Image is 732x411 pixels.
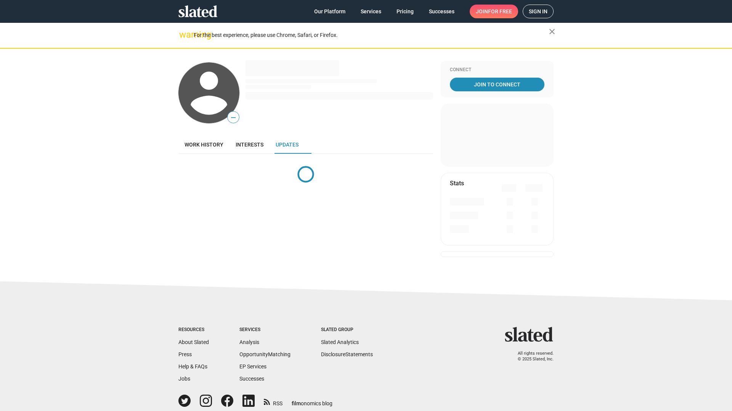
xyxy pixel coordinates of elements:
a: filmonomics blog [292,394,332,407]
a: Analysis [239,339,259,345]
a: Updates [270,135,305,154]
a: Help & FAQs [178,363,207,370]
a: Joinfor free [470,5,518,18]
a: Join To Connect [450,78,544,91]
div: Connect [450,67,544,73]
a: EP Services [239,363,266,370]
span: for free [488,5,512,18]
a: Successes [239,376,264,382]
span: Successes [429,5,454,18]
span: Join [476,5,512,18]
span: Pricing [396,5,414,18]
div: Resources [178,327,209,333]
mat-icon: warning [179,30,188,39]
a: Sign in [523,5,554,18]
a: Successes [423,5,461,18]
span: Our Platform [314,5,345,18]
a: Jobs [178,376,190,382]
div: Slated Group [321,327,373,333]
p: All rights reserved. © 2025 Slated, Inc. [510,351,554,362]
a: About Slated [178,339,209,345]
mat-icon: close [547,27,557,36]
span: Work history [185,142,223,148]
a: Interests [230,135,270,154]
span: film [292,400,301,406]
div: For the best experience, please use Chrome, Safari, or Firefox. [194,30,549,40]
div: Services [239,327,291,333]
a: Work history [178,135,230,154]
a: Slated Analytics [321,339,359,345]
a: RSS [264,395,283,407]
a: Press [178,351,192,357]
a: Services [355,5,387,18]
a: Our Platform [308,5,352,18]
span: Interests [236,142,263,148]
span: Sign in [529,5,547,18]
span: Updates [276,142,299,148]
span: Join To Connect [451,78,543,91]
mat-card-title: Stats [450,179,464,187]
span: — [228,113,239,123]
a: Pricing [390,5,420,18]
span: Services [361,5,381,18]
a: OpportunityMatching [239,351,291,357]
a: DisclosureStatements [321,351,373,357]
